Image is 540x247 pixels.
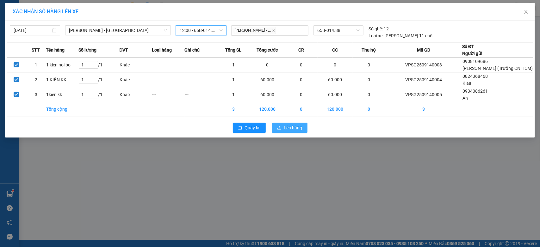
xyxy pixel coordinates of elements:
[26,72,46,87] td: 2
[36,15,41,20] span: environment
[78,87,120,102] td: / 1
[233,27,276,34] span: [PERSON_NAME] - ...
[3,14,121,46] li: E11, Đường số 8, Khu dân cư Nông [GEOGRAPHIC_DATA], Kv.[GEOGRAPHIC_DATA], [GEOGRAPHIC_DATA]
[26,87,46,102] td: 3
[225,46,241,53] span: Tổng SL
[119,58,152,72] td: Khác
[462,43,482,57] div: Số ĐT Người gửi
[385,87,462,102] td: VPSG2509140005
[285,58,318,72] td: 0
[318,102,353,116] td: 120.000
[285,102,318,116] td: 0
[332,46,338,53] span: CC
[285,87,318,102] td: 0
[353,58,385,72] td: 0
[185,58,217,72] td: ---
[14,27,51,34] input: 14/09/2025
[78,58,120,72] td: / 1
[180,26,222,35] span: 12:00 - 65B-014.88
[185,87,217,102] td: ---
[46,46,65,53] span: Tên hàng
[185,72,217,87] td: ---
[238,126,242,131] span: rollback
[285,72,318,87] td: 0
[250,58,285,72] td: 0
[119,46,128,53] span: ĐVT
[385,102,462,116] td: 3
[462,59,488,64] span: 0908109686
[369,25,383,32] span: Số ghế:
[233,123,266,133] button: rollbackQuay lại
[32,46,40,53] span: STT
[217,58,250,72] td: 1
[524,9,529,14] span: close
[353,72,385,87] td: 0
[78,46,96,53] span: Số lượng
[164,28,167,32] span: down
[517,3,535,21] button: Close
[217,72,250,87] td: 1
[217,87,250,102] td: 1
[3,3,34,34] img: logo.jpg
[245,124,261,131] span: Quay lại
[353,102,385,116] td: 0
[3,46,121,53] li: 1900 8181
[46,58,78,72] td: 1 kien noi bo
[369,32,432,39] div: [PERSON_NAME] 11 chỗ
[152,72,185,87] td: ---
[318,72,353,87] td: 60.000
[318,87,353,102] td: 60.000
[298,46,304,53] span: CR
[385,72,462,87] td: VPSG2509140004
[462,96,468,101] span: Ân
[13,9,78,15] span: XÁC NHẬN SỐ HÀNG LÊN XE
[462,89,488,94] span: 0934086261
[462,66,533,71] span: [PERSON_NAME] (Trưởng CN HCM)
[185,46,200,53] span: Ghi chú
[462,74,488,79] span: 0824368468
[284,124,302,131] span: Lên hàng
[385,58,462,72] td: VPSG2509140003
[152,87,185,102] td: ---
[417,46,430,53] span: Mã GD
[277,126,282,131] span: upload
[462,81,471,86] span: Kiaa
[257,46,278,53] span: Tổng cước
[317,26,360,35] span: 65B-014.88
[318,58,353,72] td: 0
[353,87,385,102] td: 0
[119,87,152,102] td: Khác
[250,72,285,87] td: 60.000
[152,58,185,72] td: ---
[3,47,8,52] span: phone
[362,46,376,53] span: Thu hộ
[46,87,78,102] td: 1kien kk
[69,26,167,35] span: Hồ Chí Minh - Cần Thơ
[250,102,285,116] td: 120.000
[217,102,250,116] td: 3
[152,46,172,53] span: Loại hàng
[250,87,285,102] td: 60.000
[36,4,90,12] b: [PERSON_NAME]
[369,25,389,32] div: 12
[272,123,307,133] button: uploadLên hàng
[26,58,46,72] td: 1
[46,102,78,116] td: Tổng cộng
[119,72,152,87] td: Khác
[272,29,275,32] span: close
[46,72,78,87] td: 1 KIỆN KK
[78,72,120,87] td: / 1
[369,32,383,39] span: Loại xe:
